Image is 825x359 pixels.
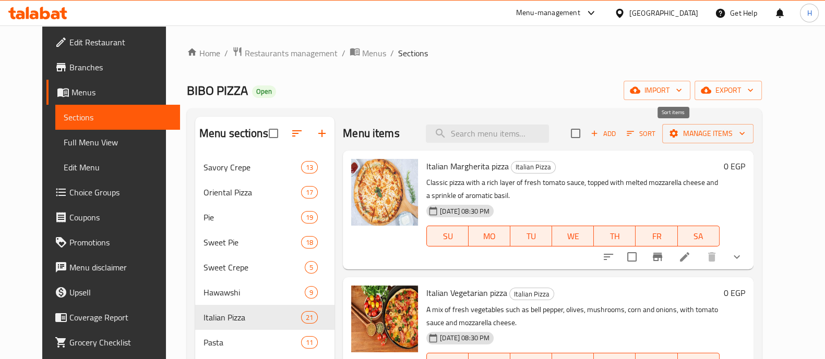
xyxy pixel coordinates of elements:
[621,246,643,268] span: Select to update
[301,211,318,224] div: items
[46,80,180,105] a: Menus
[302,338,317,348] span: 11
[431,229,464,244] span: SU
[195,255,334,280] div: Sweet Crepe5
[46,205,180,230] a: Coupons
[195,205,334,230] div: Pie19
[624,81,690,100] button: import
[199,126,268,141] h2: Menu sections
[627,128,655,140] span: Sort
[724,159,745,174] h6: 0 EGP
[195,180,334,205] div: Oriental Pizza17
[46,280,180,305] a: Upsell
[731,251,743,263] svg: Show Choices
[342,47,345,59] li: /
[436,206,494,216] span: [DATE] 08:30 PM
[64,136,172,148] span: Full Menu View
[46,30,180,55] a: Edit Restaurant
[195,155,334,180] div: Savory Crepe13
[187,46,762,60] nav: breadcrumb
[69,286,172,299] span: Upsell
[596,244,621,269] button: sort-choices
[301,236,318,249] div: items
[510,226,552,246] button: TU
[436,333,494,343] span: [DATE] 08:30 PM
[515,229,548,244] span: TU
[302,188,317,197] span: 17
[350,46,386,60] a: Menus
[301,336,318,349] div: items
[594,226,636,246] button: TH
[632,84,682,97] span: import
[46,305,180,330] a: Coverage Report
[426,226,469,246] button: SU
[69,211,172,224] span: Coupons
[624,126,658,142] button: Sort
[598,229,631,244] span: TH
[682,229,715,244] span: SA
[204,311,301,324] span: Italian Pizza
[473,229,506,244] span: MO
[302,213,317,222] span: 19
[636,226,677,246] button: FR
[69,36,172,48] span: Edit Restaurant
[46,255,180,280] a: Menu disclaimer
[195,280,334,305] div: Hawawshi9
[309,121,334,146] button: Add section
[252,85,276,98] div: Open
[703,84,754,97] span: export
[807,7,811,19] span: H
[69,186,172,199] span: Choice Groups
[699,244,724,269] button: delete
[262,122,284,144] span: Select all sections
[301,311,318,324] div: items
[302,313,317,323] span: 21
[426,176,719,202] p: Classic pizza with a rich layer of fresh tomato sauce, topped with melted mozzarella cheese and a...
[252,87,276,96] span: Open
[511,161,555,173] span: Italian Pizza
[204,286,305,299] span: Hawawshi
[724,244,749,269] button: show more
[69,261,172,274] span: Menu disclaimer
[362,47,386,59] span: Menus
[426,285,507,301] span: Italian Vegetarian pizza
[351,286,418,352] img: Italian Vegetarian pizza
[305,288,317,298] span: 9
[305,261,318,274] div: items
[195,305,334,330] div: Italian Pizza21
[302,163,317,172] span: 13
[510,288,554,300] span: Italian Pizza
[678,226,720,246] button: SA
[511,161,556,174] div: Italian Pizza
[565,122,587,144] span: Select section
[587,126,620,142] button: Add
[64,161,172,174] span: Edit Menu
[305,286,318,299] div: items
[695,81,762,100] button: export
[204,336,301,349] div: Pasta
[556,229,590,244] span: WE
[204,211,301,224] span: Pie
[426,303,719,329] p: A mix of fresh vegetables such as bell pepper, olives, mushrooms, corn and onions, with tomato sa...
[589,128,617,140] span: Add
[469,226,510,246] button: MO
[587,126,620,142] span: Add item
[46,230,180,255] a: Promotions
[662,124,754,143] button: Manage items
[187,47,220,59] a: Home
[204,236,301,249] span: Sweet Pie
[232,46,338,60] a: Restaurants management
[55,155,180,180] a: Edit Menu
[195,330,334,355] div: Pasta11
[64,111,172,123] span: Sections
[301,161,318,174] div: items
[46,55,180,80] a: Branches
[302,238,317,247] span: 18
[55,105,180,130] a: Sections
[204,261,305,274] span: Sweet Crepe
[343,126,400,141] h2: Menu items
[46,180,180,205] a: Choice Groups
[204,186,301,199] span: Oriental Pizza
